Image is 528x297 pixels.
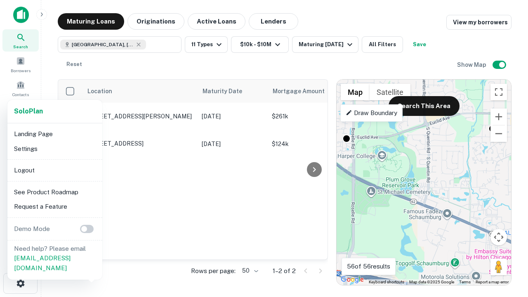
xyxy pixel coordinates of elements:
[11,163,99,178] li: Logout
[487,231,528,271] iframe: Chat Widget
[11,185,99,200] li: See Product Roadmap
[14,106,43,116] a: SoloPlan
[11,127,99,141] li: Landing Page
[14,244,96,273] p: Need help? Please email
[14,255,71,271] a: [EMAIL_ADDRESS][DOMAIN_NAME]
[11,199,99,214] li: Request a Feature
[11,224,53,234] p: Demo Mode
[11,141,99,156] li: Settings
[14,107,43,115] strong: Solo Plan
